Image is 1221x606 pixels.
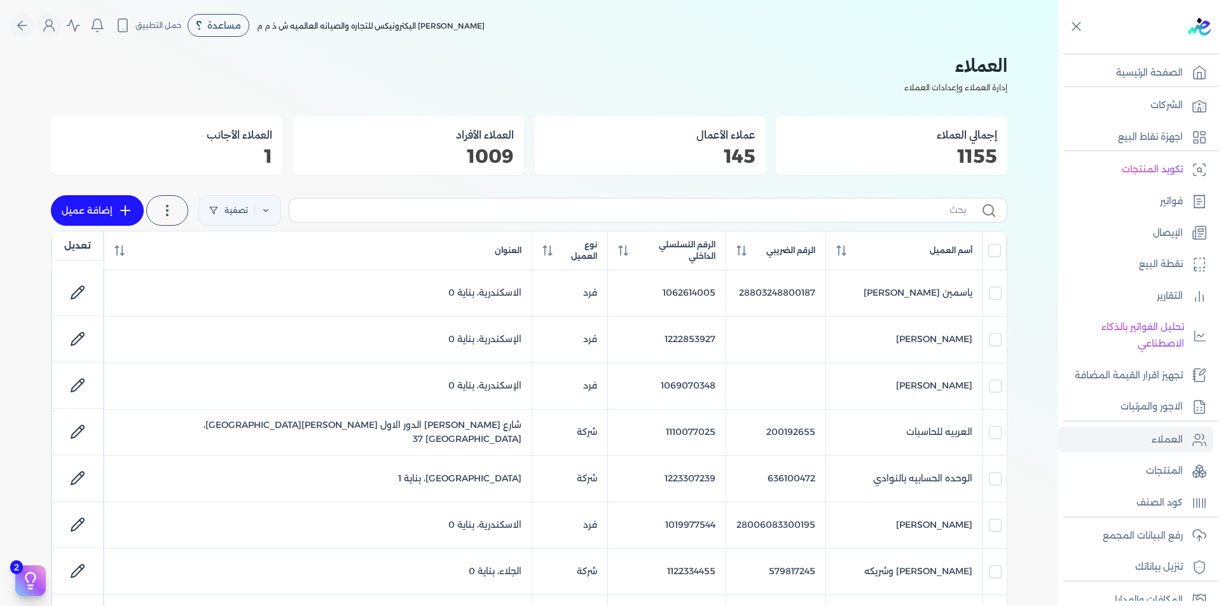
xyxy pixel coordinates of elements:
span: الاسكندرية، بناية 0 [448,287,521,298]
a: العملاء [1058,427,1213,453]
p: الإيصال [1153,225,1183,242]
td: 1222853927 [608,316,726,362]
a: نقطة البيع [1058,251,1213,278]
a: الصفحة الرئيسية [1058,60,1213,86]
span: الإسكندرية، بناية 0 [448,380,521,391]
span: الإسكندرية، بناية 0 [448,333,521,345]
td: 200192655 [726,409,826,455]
span: فرد [583,519,597,530]
a: المنتجات [1058,458,1213,485]
p: كود الصنف [1136,495,1183,511]
p: تحليل الفواتير بالذكاء الاصطناعي [1065,319,1184,352]
p: 1009 [303,148,514,165]
p: تجهيز اقرار القيمة المضافة [1075,368,1183,384]
a: تصفية [198,195,281,226]
p: 1155 [786,148,997,165]
td: 1223307239 [608,455,726,502]
input: بحث [300,203,966,217]
h3: العملاء الأجانب [61,127,272,143]
a: تجهيز اقرار القيمة المضافة [1058,362,1213,389]
span: تعديل [64,239,91,252]
button: حمل التطبيق [112,15,185,36]
span: الجلاء، بناية 0 [469,565,521,577]
td: 1062614005 [608,270,726,316]
a: كود الصنف [1058,490,1213,516]
p: الصفحة الرئيسية [1116,65,1183,81]
h3: عملاء الأعمال [544,127,755,143]
a: الشركات [1058,92,1213,119]
a: تحليل الفواتير بالذكاء الاصطناعي [1058,314,1213,357]
a: إضافة عميل [51,195,144,226]
span: فرد [583,380,597,391]
p: 145 [544,148,755,165]
span: [PERSON_NAME] اليكترونيكس للتجاره والصيانه العالميه ش ذ م م [257,21,485,31]
a: اجهزة نقاط البيع [1058,124,1213,151]
p: نقطة البيع [1139,256,1183,273]
p: العملاء [1152,432,1183,448]
td: 28006083300195 [726,502,826,548]
p: 1 [61,148,272,165]
td: 1110077025 [608,409,726,455]
a: الإيصال [1058,220,1213,247]
p: تكويد المنتجات [1122,162,1183,178]
td: ياسمين [PERSON_NAME] [826,270,983,316]
span: شركة [577,426,597,437]
p: الاجور والمرتبات [1121,399,1183,415]
span: شارع [PERSON_NAME] الدور الاول [PERSON_NAME][GEOGRAPHIC_DATA]، [GEOGRAPHIC_DATA] 37 [203,419,521,444]
td: [PERSON_NAME] [826,362,983,409]
td: 1122334455 [608,548,726,595]
span: شركة [577,472,597,484]
p: إدارة العملاء وإعدادات العملاء [51,79,1007,96]
span: شركة [577,565,597,577]
span: الرقم التسلسلي الداخلي [633,239,715,262]
td: الوحده الحسابيه بالنوادي [826,455,983,502]
a: الاجور والمرتبات [1058,394,1213,420]
div: مساعدة [188,14,249,37]
td: 1019977544 [608,502,726,548]
span: الرقم الضريبي [766,245,815,256]
span: حمل التطبيق [135,20,182,31]
td: 636100472 [726,455,826,502]
img: logo [1188,18,1211,36]
h3: إجمالي العملاء [786,127,997,143]
span: مساعدة [207,21,241,30]
span: فرد [583,287,597,298]
span: العنوان [495,245,521,256]
span: نوع العميل [558,239,597,262]
td: [PERSON_NAME] وشريكه [826,548,983,595]
p: رفع البيانات المجمع [1103,528,1183,544]
td: 28803248800187 [726,270,826,316]
td: [PERSON_NAME] [826,316,983,362]
span: أسم العميل [930,245,972,256]
span: الاسكندرية، بناية 0 [448,519,521,530]
span: 2 [10,560,23,574]
td: [PERSON_NAME] [826,502,983,548]
a: فواتير [1058,188,1213,215]
span: [GEOGRAPHIC_DATA]، بناية 1 [398,472,521,484]
p: الشركات [1150,97,1183,114]
a: التقارير [1058,283,1213,310]
a: رفع البيانات المجمع [1058,523,1213,549]
a: تكويد المنتجات [1058,156,1213,183]
p: فواتير [1160,193,1183,210]
td: العربيه للحاسبات [826,409,983,455]
p: التقارير [1157,288,1183,305]
td: 579817245 [726,548,826,595]
span: فرد [583,333,597,345]
h3: العملاء الأفراد [303,127,514,143]
p: المنتجات [1146,463,1183,479]
button: 2 [15,565,46,596]
h2: العملاء [51,51,1007,79]
td: 1069070348 [608,362,726,409]
p: اجهزة نقاط البيع [1118,129,1183,146]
